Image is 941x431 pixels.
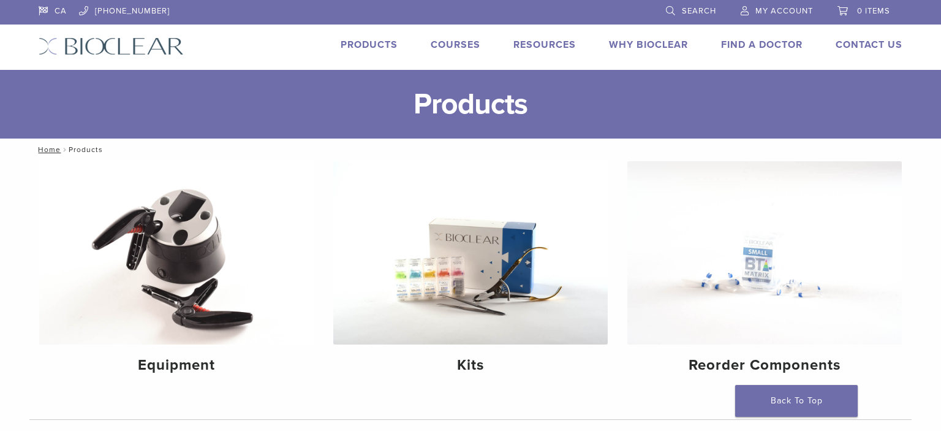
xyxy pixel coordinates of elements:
a: Reorder Components [627,161,902,384]
a: Courses [431,39,480,51]
img: Equipment [39,161,314,345]
h4: Equipment [49,354,304,376]
a: Resources [513,39,576,51]
h4: Reorder Components [637,354,892,376]
a: Contact Us [836,39,902,51]
a: Find A Doctor [721,39,803,51]
nav: Products [29,139,912,161]
img: Kits [333,161,608,345]
span: / [61,147,69,153]
img: Reorder Components [627,161,902,345]
a: Equipment [39,161,314,384]
span: My Account [755,6,813,16]
a: Products [341,39,398,51]
img: Bioclear [39,37,184,55]
span: 0 items [857,6,890,16]
a: Home [34,145,61,154]
a: Kits [333,161,608,384]
span: Search [682,6,716,16]
a: Back To Top [735,385,858,417]
a: Why Bioclear [609,39,688,51]
h4: Kits [343,354,598,376]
